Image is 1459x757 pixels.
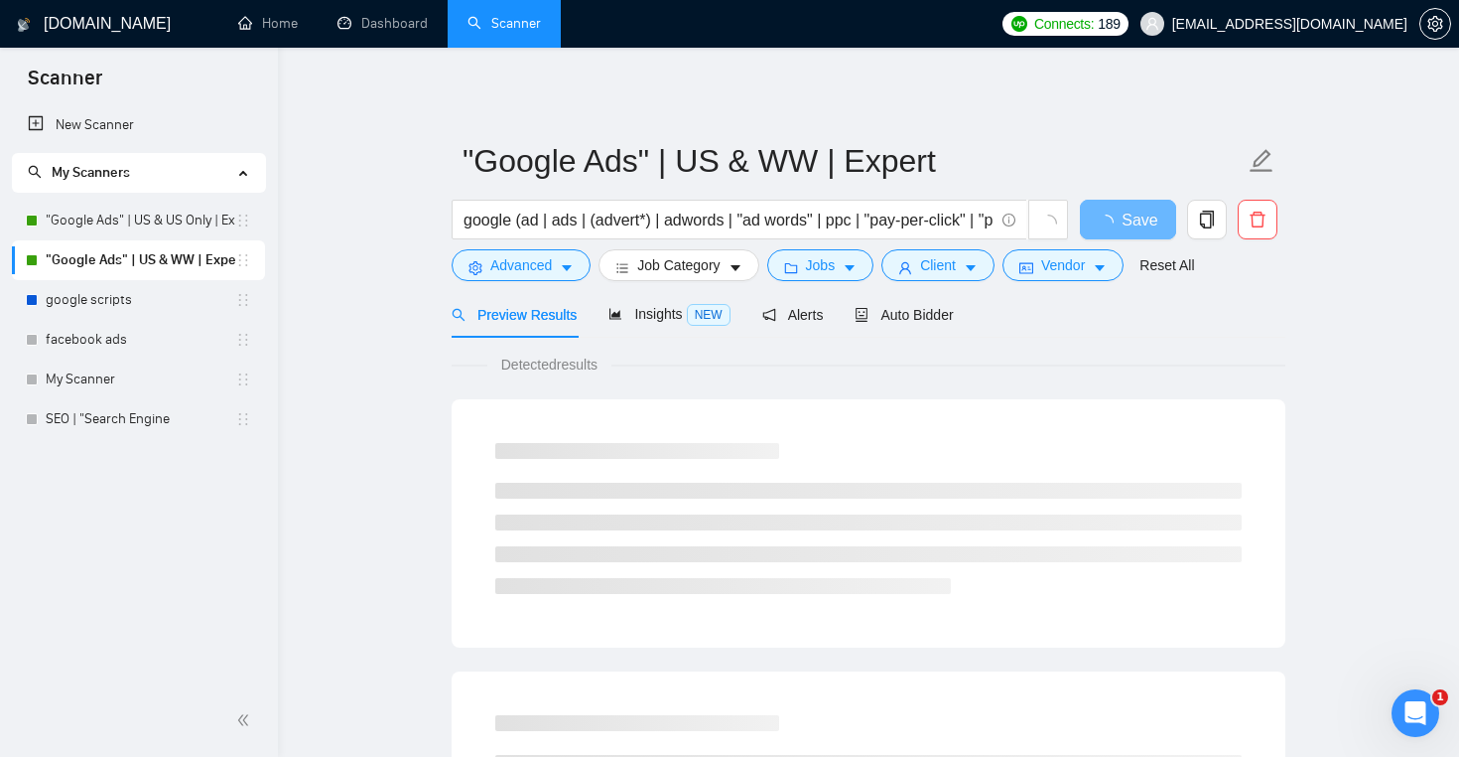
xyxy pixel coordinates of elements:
a: My Scanner [46,360,235,399]
span: Job Category [637,254,720,276]
input: Search Freelance Jobs... [464,208,994,232]
span: caret-down [964,260,978,275]
img: logo [17,9,31,41]
iframe: Intercom live chat [1392,689,1439,737]
a: facebook ads [46,320,235,360]
a: "Google Ads" | US & US Only | Expert [46,201,235,240]
span: setting [468,260,482,275]
input: Scanner name... [463,136,1245,186]
span: edit [1249,148,1274,174]
span: Vendor [1041,254,1085,276]
span: copy [1188,211,1226,228]
span: Insights [608,306,729,322]
a: Reset All [1139,254,1194,276]
li: google scripts [12,280,265,320]
span: Detected results [487,354,611,376]
span: bars [615,260,629,275]
span: loading [1098,215,1122,230]
span: search [28,165,42,179]
span: double-left [236,710,256,730]
span: 1 [1432,689,1448,705]
span: robot [855,308,868,322]
li: facebook ads [12,320,265,360]
span: caret-down [843,260,857,275]
span: area-chart [608,307,622,321]
button: copy [1187,200,1227,239]
span: loading [1039,215,1057,232]
span: caret-down [729,260,742,275]
img: upwork-logo.png [1011,16,1027,32]
span: Connects: [1034,13,1094,35]
span: holder [235,411,251,427]
span: setting [1420,16,1450,32]
span: holder [235,332,251,348]
li: "Google Ads" | US & WW | Expert [12,240,265,280]
button: idcardVendorcaret-down [1002,249,1124,281]
a: SEO | "Search Engine [46,399,235,439]
span: search [452,308,465,322]
span: Auto Bidder [855,307,953,323]
button: setting [1419,8,1451,40]
li: My Scanner [12,360,265,399]
span: idcard [1019,260,1033,275]
span: Client [920,254,956,276]
li: New Scanner [12,105,265,145]
span: delete [1239,211,1276,228]
button: Save [1080,200,1176,239]
a: setting [1419,16,1451,32]
span: caret-down [1093,260,1107,275]
button: folderJobscaret-down [767,249,874,281]
button: settingAdvancedcaret-down [452,249,591,281]
span: holder [235,372,251,387]
span: folder [784,260,798,275]
a: homeHome [238,15,298,32]
span: info-circle [1002,214,1015,227]
button: delete [1238,200,1277,239]
span: NEW [687,304,730,326]
span: holder [235,213,251,228]
span: Save [1122,208,1157,232]
span: caret-down [560,260,574,275]
span: Alerts [762,307,824,323]
a: searchScanner [467,15,541,32]
span: Jobs [806,254,836,276]
span: Scanner [12,64,118,105]
span: user [898,260,912,275]
li: "Google Ads" | US & US Only | Expert [12,201,265,240]
li: SEO | "Search Engine [12,399,265,439]
a: "Google Ads" | US & WW | Expert [46,240,235,280]
span: holder [235,252,251,268]
button: barsJob Categorycaret-down [598,249,758,281]
span: My Scanners [28,164,130,181]
span: My Scanners [52,164,130,181]
span: 189 [1098,13,1120,35]
button: userClientcaret-down [881,249,995,281]
a: dashboardDashboard [337,15,428,32]
span: Advanced [490,254,552,276]
a: google scripts [46,280,235,320]
span: holder [235,292,251,308]
span: notification [762,308,776,322]
a: New Scanner [28,105,249,145]
span: Preview Results [452,307,577,323]
span: user [1145,17,1159,31]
